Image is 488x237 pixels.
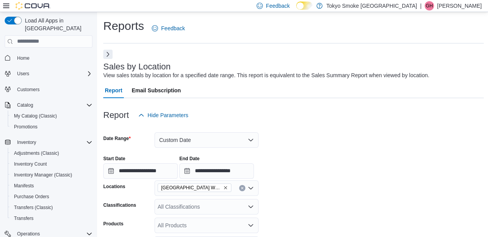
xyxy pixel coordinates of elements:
[14,69,92,78] span: Users
[14,113,57,119] span: My Catalog (Classic)
[16,2,50,10] img: Cova
[223,185,228,190] button: Remove London Wellington Corners from selection in this group
[11,159,50,169] a: Inventory Count
[103,50,113,59] button: Next
[11,203,56,212] a: Transfers (Classic)
[161,184,222,192] span: [GEOGRAPHIC_DATA] Wellington Corners
[11,170,75,180] a: Inventory Manager (Classic)
[103,183,125,190] label: Locations
[11,192,92,201] span: Purchase Orders
[14,204,53,211] span: Transfers (Classic)
[14,124,38,130] span: Promotions
[8,202,96,213] button: Transfers (Classic)
[179,163,254,179] input: Press the down key to open a popover containing a calendar.
[239,185,245,191] button: Clear input
[103,163,178,179] input: Press the down key to open a popover containing a calendar.
[11,149,92,158] span: Adjustments (Classic)
[11,122,41,131] a: Promotions
[14,53,92,63] span: Home
[11,192,52,201] a: Purchase Orders
[14,172,72,178] span: Inventory Manager (Classic)
[103,71,429,80] div: View sales totals by location for a specified date range. This report is equivalent to the Sales ...
[105,83,122,98] span: Report
[8,159,96,170] button: Inventory Count
[437,1,482,10] p: [PERSON_NAME]
[8,111,96,121] button: My Catalog (Classic)
[132,83,181,98] span: Email Subscription
[8,180,96,191] button: Manifests
[103,62,171,71] h3: Sales by Location
[11,149,62,158] a: Adjustments (Classic)
[248,185,254,191] button: Open list of options
[2,100,96,111] button: Catalog
[14,215,33,221] span: Transfers
[2,84,96,95] button: Customers
[14,161,47,167] span: Inventory Count
[103,156,125,162] label: Start Date
[14,85,92,94] span: Customers
[17,86,40,93] span: Customers
[14,183,34,189] span: Manifests
[148,111,188,119] span: Hide Parameters
[14,138,39,147] button: Inventory
[11,181,92,190] span: Manifests
[2,68,96,79] button: Users
[11,214,36,223] a: Transfers
[8,148,96,159] button: Adjustments (Classic)
[11,111,92,121] span: My Catalog (Classic)
[103,135,131,142] label: Date Range
[8,121,96,132] button: Promotions
[103,111,129,120] h3: Report
[266,2,290,10] span: Feedback
[149,21,188,36] a: Feedback
[420,1,422,10] p: |
[11,203,92,212] span: Transfers (Classic)
[103,18,144,34] h1: Reports
[103,221,123,227] label: Products
[425,1,434,10] div: Geoff Hudson
[14,138,92,147] span: Inventory
[17,71,29,77] span: Users
[17,139,36,145] span: Inventory
[135,107,191,123] button: Hide Parameters
[11,214,92,223] span: Transfers
[326,1,417,10] p: Tokyo Smoke [GEOGRAPHIC_DATA]
[11,122,92,131] span: Promotions
[11,170,92,180] span: Inventory Manager (Classic)
[14,100,92,110] span: Catalog
[14,150,59,156] span: Adjustments (Classic)
[11,159,92,169] span: Inventory Count
[248,204,254,210] button: Open list of options
[426,1,433,10] span: GH
[17,55,30,61] span: Home
[8,213,96,224] button: Transfers
[179,156,200,162] label: End Date
[158,183,231,192] span: London Wellington Corners
[155,132,259,148] button: Custom Date
[8,191,96,202] button: Purchase Orders
[14,69,32,78] button: Users
[17,102,33,108] span: Catalog
[103,202,136,208] label: Classifications
[11,111,60,121] a: My Catalog (Classic)
[14,85,43,94] a: Customers
[248,222,254,228] button: Open list of options
[296,2,313,10] input: Dark Mode
[8,170,96,180] button: Inventory Manager (Classic)
[2,137,96,148] button: Inventory
[14,100,36,110] button: Catalog
[22,17,92,32] span: Load All Apps in [GEOGRAPHIC_DATA]
[17,231,40,237] span: Operations
[11,181,37,190] a: Manifests
[2,52,96,64] button: Home
[14,194,49,200] span: Purchase Orders
[161,24,185,32] span: Feedback
[14,54,33,63] a: Home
